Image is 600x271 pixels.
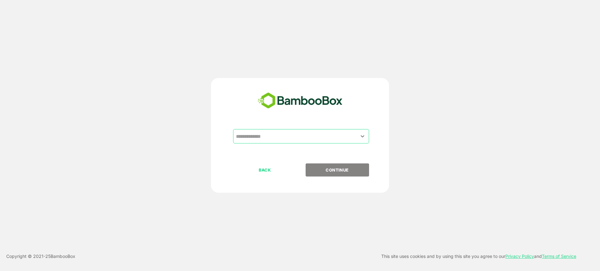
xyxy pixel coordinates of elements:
p: CONTINUE [306,167,368,173]
button: CONTINUE [306,163,369,177]
button: BACK [233,163,297,177]
a: Privacy Policy [505,254,534,259]
a: Terms of Service [542,254,576,259]
p: Copyright © 2021- 25 BambooBox [6,253,75,260]
button: Open [358,132,367,140]
img: bamboobox [254,90,346,111]
p: BACK [234,167,296,173]
p: This site uses cookies and by using this site you agree to our and [381,253,576,260]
